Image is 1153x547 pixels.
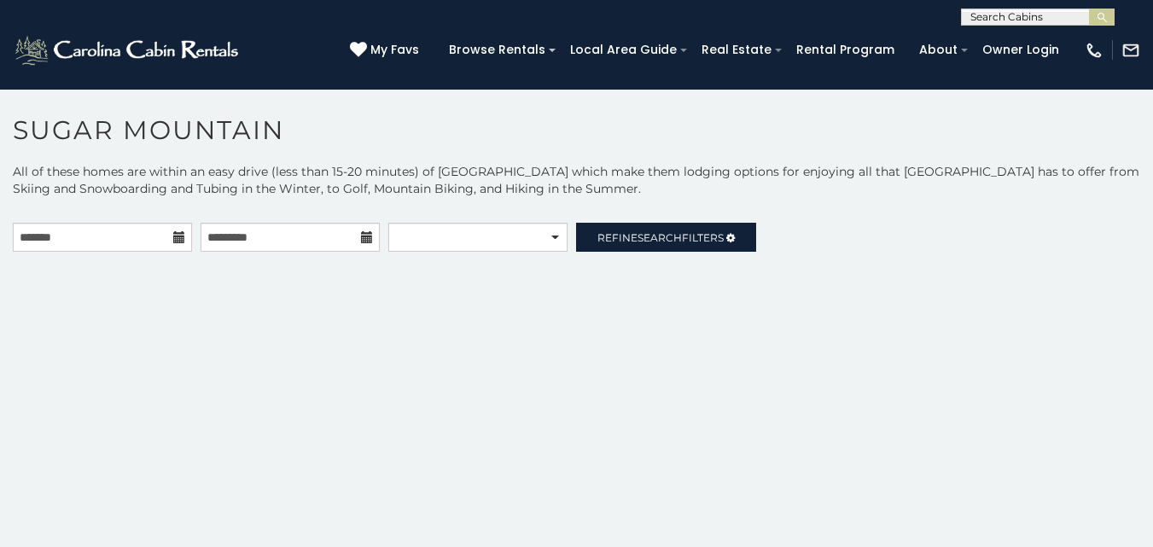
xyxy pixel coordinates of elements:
[638,231,682,244] span: Search
[911,37,966,63] a: About
[370,41,419,59] span: My Favs
[1085,41,1104,60] img: phone-regular-white.png
[974,37,1068,63] a: Owner Login
[13,33,243,67] img: White-1-2.png
[576,223,755,252] a: RefineSearchFilters
[1121,41,1140,60] img: mail-regular-white.png
[597,231,724,244] span: Refine Filters
[788,37,903,63] a: Rental Program
[440,37,554,63] a: Browse Rentals
[562,37,685,63] a: Local Area Guide
[350,41,423,60] a: My Favs
[693,37,780,63] a: Real Estate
